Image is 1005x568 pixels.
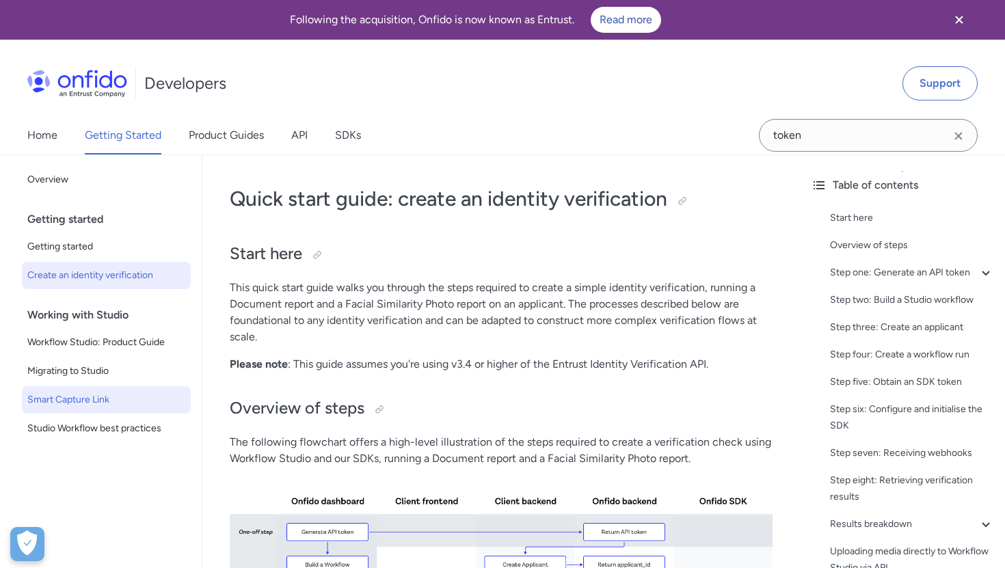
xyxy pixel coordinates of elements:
[934,3,984,37] button: Close banner
[27,239,185,255] span: Getting started
[830,319,994,336] a: Step three: Create an applicant
[230,243,773,266] h2: Start here
[10,527,44,561] div: Cookie Preferences
[335,116,361,154] a: SDKs
[830,516,994,532] a: Results breakdown
[230,185,773,213] h1: Quick start guide: create an identity verification
[230,434,773,467] p: The following flowchart offers a high-level illustration of the steps required to create a verifi...
[27,206,196,233] div: Getting started
[591,7,661,33] a: Read more
[902,66,978,100] a: Support
[230,356,773,373] p: : This guide assumes you're using v3.4 or higher of the Entrust Identity Verification API.
[27,392,185,408] span: Smart Capture Link
[830,374,994,390] a: Step five: Obtain an SDK token
[22,386,191,414] a: Smart Capture Link
[27,267,185,284] span: Create an identity verification
[27,172,185,188] span: Overview
[22,415,191,442] a: Studio Workflow best practices
[27,363,185,379] span: Migrating to Studio
[27,334,185,351] span: Workflow Studio: Product Guide
[230,280,773,345] p: This quick start guide walks you through the steps required to create a simple identity verificat...
[27,116,57,154] a: Home
[830,347,994,363] a: Step four: Create a workflow run
[22,262,191,289] a: Create an identity verification
[27,420,185,437] span: Studio Workflow best practices
[144,72,226,94] h1: Developers
[230,397,773,420] h2: Overview of steps
[22,233,191,260] a: Getting started
[22,357,191,385] a: Migrating to Studio
[830,401,994,434] a: Step six: Configure and initialise the SDK
[230,357,288,370] strong: Please note
[16,7,934,33] div: Following the acquisition, Onfido is now known as Entrust.
[22,329,191,356] a: Workflow Studio: Product Guide
[830,265,994,281] a: Step one: Generate an API token
[830,210,994,226] a: Start here
[811,177,994,193] div: Table of contents
[951,12,967,28] svg: Close banner
[830,472,994,505] a: Step eight: Retrieving verification results
[830,292,994,308] a: Step two: Build a Studio workflow
[27,70,127,97] img: Onfido Logo
[27,301,196,329] div: Working with Studio
[830,445,994,461] a: Step seven: Receiving webhooks
[189,116,264,154] a: Product Guides
[291,116,308,154] a: API
[830,237,994,254] a: Overview of steps
[950,128,967,144] svg: Clear search field button
[22,166,191,193] a: Overview
[85,116,161,154] a: Getting Started
[10,527,44,561] button: Open Preferences
[759,119,978,152] input: Onfido search input field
